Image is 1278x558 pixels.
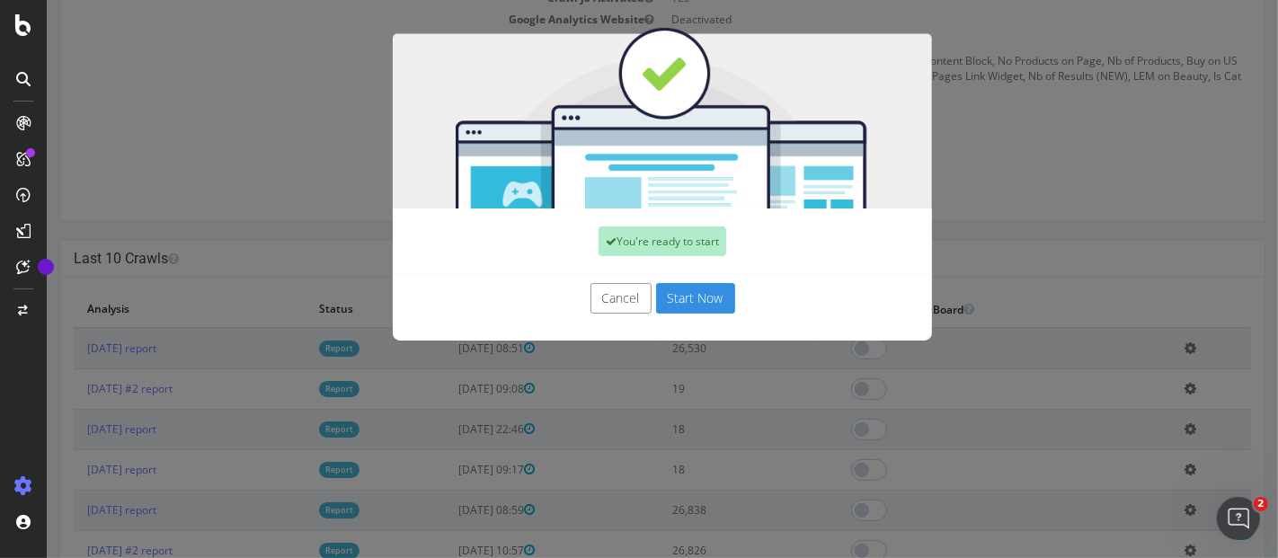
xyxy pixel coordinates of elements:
div: You're ready to start [552,226,679,256]
span: 2 [1254,497,1268,511]
img: You're all set! [346,27,885,208]
button: Cancel [544,283,605,314]
div: Tooltip anchor [38,259,54,275]
button: Start Now [609,283,688,314]
iframe: Intercom live chat [1217,497,1260,540]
